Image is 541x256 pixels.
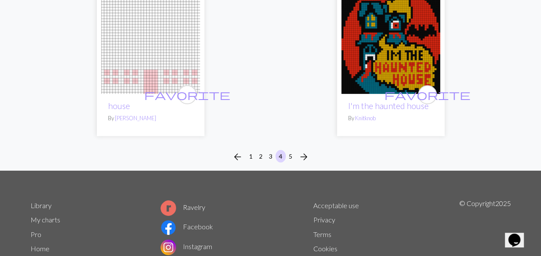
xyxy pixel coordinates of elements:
[161,222,213,231] a: Facebook
[418,85,437,104] button: favourite
[115,115,156,122] a: [PERSON_NAME]
[384,88,470,101] span: favorite
[313,230,331,238] a: Terms
[256,150,266,162] button: 2
[285,150,296,162] button: 5
[31,244,49,253] a: Home
[246,150,256,162] button: 1
[341,39,440,47] a: I'm the haunted house
[232,151,243,163] span: arrow_back
[108,114,193,122] p: By
[275,150,286,162] button: 4
[299,152,309,162] i: Next
[161,242,212,250] a: Instagram
[313,201,359,209] a: Acceptable use
[31,230,41,238] a: Pro
[144,88,230,101] span: favorite
[232,152,243,162] i: Previous
[161,220,176,235] img: Facebook logo
[31,201,52,209] a: Library
[144,86,230,103] i: favourite
[229,150,246,164] button: Previous
[313,215,335,224] a: Privacy
[348,114,433,122] p: By
[161,203,205,211] a: Ravelry
[161,200,176,216] img: Ravelry logo
[313,244,337,253] a: Cookies
[384,86,470,103] i: favourite
[505,222,532,247] iframe: chat widget
[31,215,60,224] a: My charts
[101,39,200,47] a: house
[295,150,312,164] button: Next
[161,240,176,255] img: Instagram logo
[348,101,429,111] a: I'm the haunted house
[299,151,309,163] span: arrow_forward
[229,150,312,164] nav: Page navigation
[355,115,376,122] a: Knitknob
[266,150,276,162] button: 3
[178,85,197,104] button: favourite
[108,101,130,111] a: house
